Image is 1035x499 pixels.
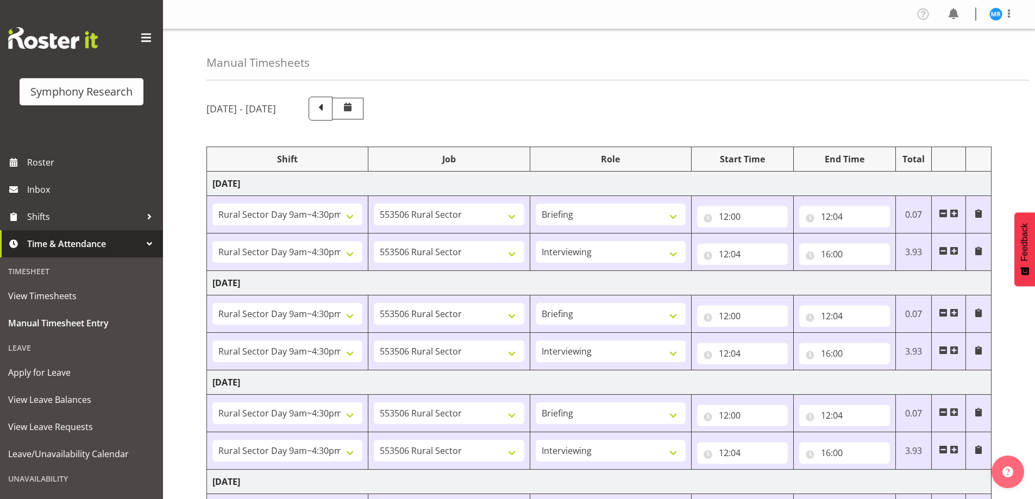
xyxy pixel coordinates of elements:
img: help-xxl-2.png [1002,466,1013,477]
input: Click to select... [799,405,890,426]
input: Click to select... [799,206,890,228]
a: Leave/Unavailability Calendar [3,440,160,468]
td: [DATE] [207,370,992,395]
td: 0.07 [895,295,932,333]
a: Apply for Leave [3,359,160,386]
div: Start Time [697,153,788,166]
span: Shifts [27,209,141,225]
span: Apply for Leave [8,364,155,381]
td: 0.07 [895,395,932,432]
input: Click to select... [799,442,890,464]
span: View Leave Requests [8,419,155,435]
td: 3.93 [895,432,932,470]
input: Click to select... [697,243,788,265]
td: 3.93 [895,233,932,271]
div: Shift [212,153,362,166]
div: Leave [3,337,160,359]
td: [DATE] [207,271,992,295]
div: End Time [799,153,890,166]
a: View Leave Balances [3,386,160,413]
input: Click to select... [799,343,890,364]
input: Click to select... [697,206,788,228]
div: Role [536,153,686,166]
div: Symphony Research [30,84,133,100]
input: Click to select... [799,243,890,265]
img: michael-robinson11856.jpg [989,8,1002,21]
img: Rosterit website logo [8,27,98,49]
input: Click to select... [697,305,788,327]
span: View Timesheets [8,288,155,304]
div: Unavailability [3,468,160,490]
a: Manual Timesheet Entry [3,309,160,337]
a: View Leave Requests [3,413,160,440]
div: Total [901,153,926,166]
td: [DATE] [207,470,992,494]
input: Click to select... [697,442,788,464]
td: [DATE] [207,172,992,196]
input: Click to select... [697,405,788,426]
div: Job [374,153,524,166]
span: Time & Attendance [27,236,141,252]
h4: Manual Timesheets [206,56,310,69]
a: View Timesheets [3,282,160,309]
button: Feedback - Show survey [1014,212,1035,286]
span: Leave/Unavailability Calendar [8,446,155,462]
input: Click to select... [697,343,788,364]
td: 0.07 [895,196,932,233]
h5: [DATE] - [DATE] [206,103,276,115]
span: View Leave Balances [8,391,155,408]
span: Feedback [1020,223,1030,261]
div: Timesheet [3,260,160,282]
span: Inbox [27,181,158,198]
span: Roster [27,154,158,170]
td: 3.93 [895,333,932,370]
input: Click to select... [799,305,890,327]
span: Manual Timesheet Entry [8,315,155,331]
